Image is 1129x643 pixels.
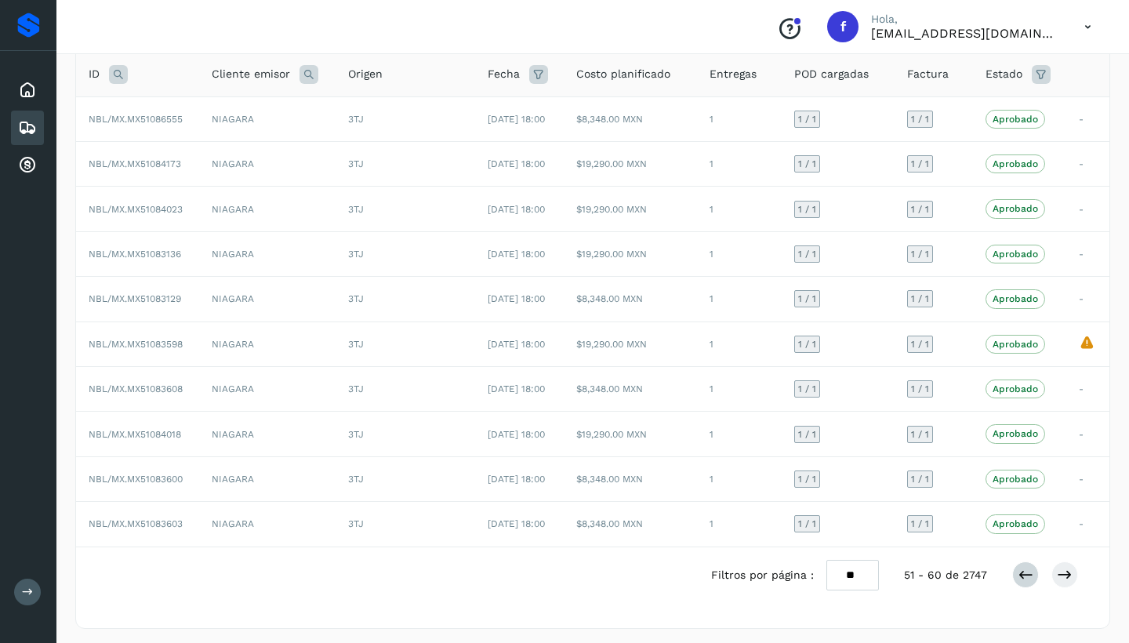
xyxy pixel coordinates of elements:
[697,412,782,456] td: 1
[89,158,181,169] span: NBL/MX.MX51084173
[488,293,545,304] span: [DATE] 18:00
[798,159,816,169] span: 1 / 1
[89,204,183,215] span: NBL/MX.MX51084023
[89,339,183,350] span: NBL/MX.MX51083598
[564,412,697,456] td: $19,290.00 MXN
[798,519,816,529] span: 1 / 1
[348,518,364,529] span: 3TJ
[348,383,364,394] span: 3TJ
[798,340,816,349] span: 1 / 1
[697,231,782,276] td: 1
[564,456,697,501] td: $8,348.00 MXN
[89,293,181,304] span: NBL/MX.MX51083129
[871,13,1059,26] p: Hola,
[993,203,1038,214] p: Aprobado
[348,204,364,215] span: 3TJ
[993,383,1038,394] p: Aprobado
[711,567,814,583] span: Filtros por página :
[11,73,44,107] div: Inicio
[993,114,1038,125] p: Aprobado
[904,567,987,583] span: 51 - 60 de 2747
[697,142,782,187] td: 1
[488,339,545,350] span: [DATE] 18:00
[576,66,670,82] span: Costo planificado
[348,293,364,304] span: 3TJ
[488,429,545,440] span: [DATE] 18:00
[993,158,1038,169] p: Aprobado
[798,384,816,394] span: 1 / 1
[911,294,929,303] span: 1 / 1
[89,249,181,260] span: NBL/MX.MX51083136
[89,383,183,394] span: NBL/MX.MX51083608
[794,66,869,82] span: POD cargadas
[1066,277,1109,321] td: -
[488,518,545,529] span: [DATE] 18:00
[1066,142,1109,187] td: -
[1066,96,1109,141] td: -
[993,339,1038,350] p: Aprobado
[798,294,816,303] span: 1 / 1
[1066,231,1109,276] td: -
[697,277,782,321] td: 1
[89,66,100,82] span: ID
[911,519,929,529] span: 1 / 1
[911,430,929,439] span: 1 / 1
[89,518,183,529] span: NBL/MX.MX51083603
[488,114,545,125] span: [DATE] 18:00
[911,114,929,124] span: 1 / 1
[697,367,782,412] td: 1
[710,66,757,82] span: Entregas
[911,249,929,259] span: 1 / 1
[199,231,336,276] td: NIAGARA
[798,249,816,259] span: 1 / 1
[348,429,364,440] span: 3TJ
[564,142,697,187] td: $19,290.00 MXN
[564,231,697,276] td: $19,290.00 MXN
[697,96,782,141] td: 1
[199,142,336,187] td: NIAGARA
[697,456,782,501] td: 1
[348,66,383,82] span: Origen
[911,474,929,484] span: 1 / 1
[798,205,816,214] span: 1 / 1
[986,66,1022,82] span: Estado
[1066,412,1109,456] td: -
[564,367,697,412] td: $8,348.00 MXN
[348,114,364,125] span: 3TJ
[993,518,1038,529] p: Aprobado
[212,66,290,82] span: Cliente emisor
[488,66,520,82] span: Fecha
[564,277,697,321] td: $8,348.00 MXN
[911,205,929,214] span: 1 / 1
[798,430,816,439] span: 1 / 1
[199,412,336,456] td: NIAGARA
[993,293,1038,304] p: Aprobado
[798,114,816,124] span: 1 / 1
[488,383,545,394] span: [DATE] 18:00
[199,367,336,412] td: NIAGARA
[199,277,336,321] td: NIAGARA
[199,96,336,141] td: NIAGARA
[199,187,336,231] td: NIAGARA
[1066,187,1109,231] td: -
[1066,502,1109,547] td: -
[1066,456,1109,501] td: -
[911,384,929,394] span: 1 / 1
[911,340,929,349] span: 1 / 1
[1066,367,1109,412] td: -
[89,474,183,485] span: NBL/MX.MX51083600
[993,428,1038,439] p: Aprobado
[348,158,364,169] span: 3TJ
[199,502,336,547] td: NIAGARA
[871,26,1059,41] p: factura@grupotevian.com
[89,114,183,125] span: NBL/MX.MX51086555
[348,474,364,485] span: 3TJ
[348,339,364,350] span: 3TJ
[488,249,545,260] span: [DATE] 18:00
[993,249,1038,260] p: Aprobado
[697,321,782,366] td: 1
[348,249,364,260] span: 3TJ
[911,159,929,169] span: 1 / 1
[697,187,782,231] td: 1
[488,204,545,215] span: [DATE] 18:00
